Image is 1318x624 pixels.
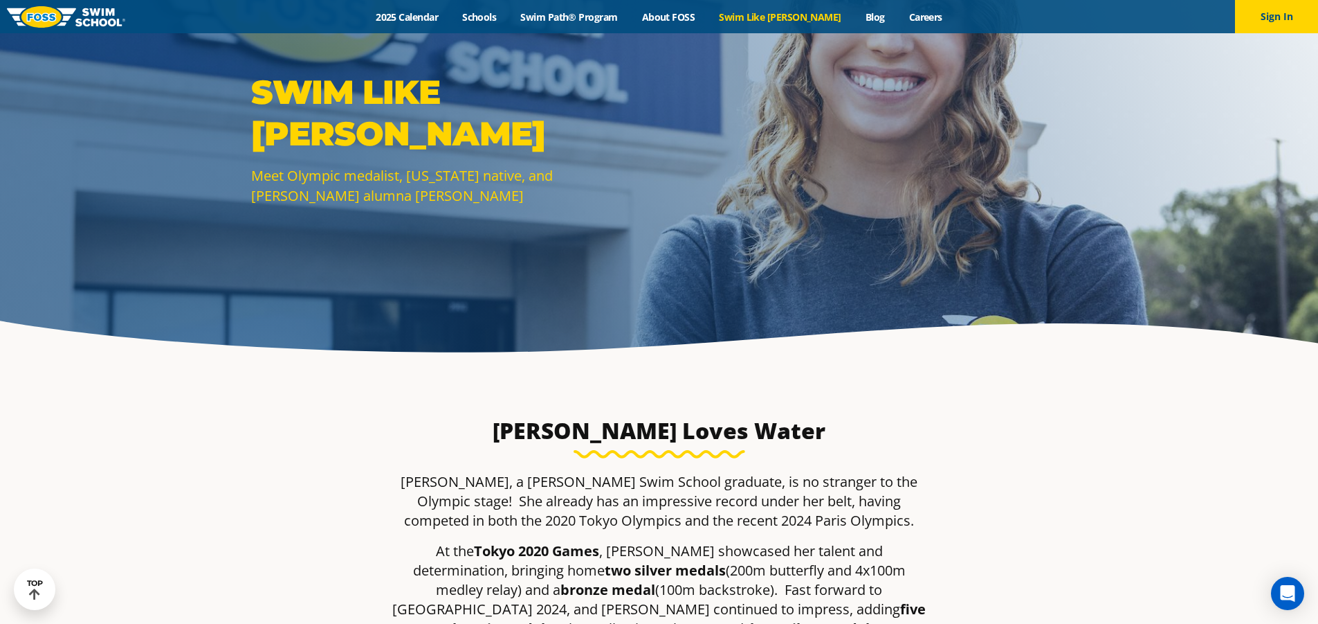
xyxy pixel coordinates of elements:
[605,561,726,580] strong: two silver medals
[853,10,897,24] a: Blog
[364,10,450,24] a: 2025 Calendar
[560,580,655,599] strong: bronze medal
[27,579,43,600] div: TOP
[897,10,954,24] a: Careers
[450,10,509,24] a: Schools
[7,6,125,28] img: FOSS Swim School Logo
[251,71,652,154] p: SWIM LIKE [PERSON_NAME]
[251,166,652,206] p: Meet Olympic medalist, [US_STATE] native, and [PERSON_NAME] alumna [PERSON_NAME]
[390,472,929,531] p: [PERSON_NAME], a [PERSON_NAME] Swim School graduate, is no stranger to the Olympic stage! She alr...
[509,10,630,24] a: Swim Path® Program
[1271,577,1304,610] div: Open Intercom Messenger
[474,542,599,560] strong: Tokyo 2020 Games
[707,10,854,24] a: Swim Like [PERSON_NAME]
[630,10,707,24] a: About FOSS
[471,417,848,445] h3: [PERSON_NAME] Loves Water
